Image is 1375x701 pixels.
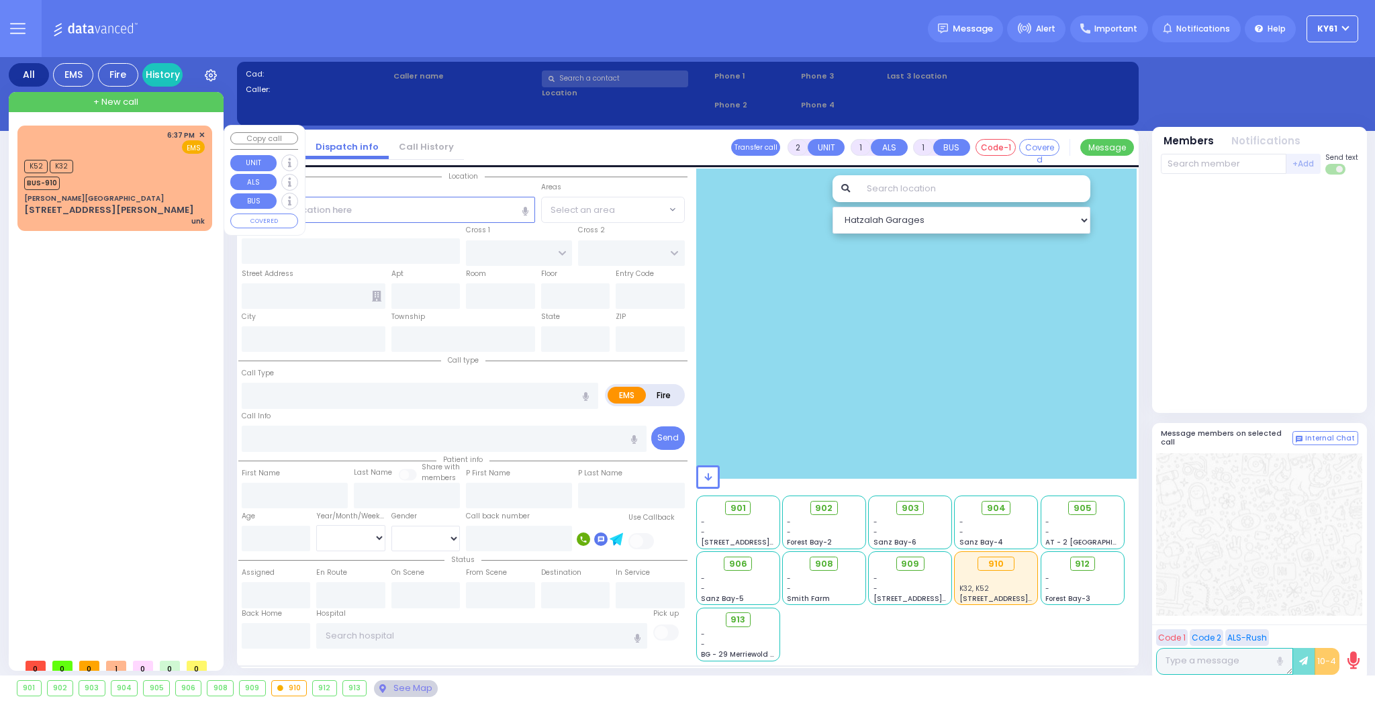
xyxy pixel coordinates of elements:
[160,661,180,671] span: 0
[316,608,346,619] label: Hospital
[1156,629,1188,646] button: Code 1
[871,139,908,156] button: ALS
[730,613,745,626] span: 913
[466,567,507,578] label: From Scene
[176,681,201,696] div: 906
[24,203,194,217] div: [STREET_ADDRESS][PERSON_NAME]
[541,567,581,578] label: Destination
[959,517,963,527] span: -
[79,661,99,671] span: 0
[24,177,60,190] span: BUS-910
[1325,152,1358,162] span: Send text
[313,681,336,696] div: 912
[50,160,73,173] span: K32
[1075,557,1090,571] span: 912
[987,502,1006,515] span: 904
[729,557,747,571] span: 906
[111,681,138,696] div: 904
[466,468,510,479] label: P First Name
[9,63,49,87] div: All
[701,629,705,639] span: -
[1268,23,1286,35] span: Help
[144,681,169,696] div: 905
[1292,431,1358,446] button: Internal Chat
[887,71,1008,82] label: Last 3 location
[787,537,832,547] span: Forest Bay-2
[230,132,298,145] button: Copy call
[230,174,277,190] button: ALS
[701,527,705,537] span: -
[873,517,878,527] span: -
[714,71,796,82] span: Phone 1
[959,527,963,537] span: -
[542,87,710,99] label: Location
[354,467,392,478] label: Last Name
[207,681,233,696] div: 908
[578,468,622,479] label: P Last Name
[199,130,205,141] span: ✕
[391,567,424,578] label: On Scene
[53,63,93,87] div: EMS
[441,355,485,365] span: Call type
[48,681,73,696] div: 902
[551,203,615,217] span: Select an area
[17,681,41,696] div: 901
[1045,527,1049,537] span: -
[242,468,280,479] label: First Name
[444,555,481,565] span: Status
[787,583,791,594] span: -
[541,269,557,279] label: Floor
[242,312,256,322] label: City
[701,573,705,583] span: -
[242,608,282,619] label: Back Home
[616,269,654,279] label: Entry Code
[541,182,561,193] label: Areas
[182,140,205,154] span: EMS
[578,225,605,236] label: Cross 2
[242,411,271,422] label: Call Info
[651,426,685,450] button: Send
[978,557,1014,571] div: 910
[242,368,274,379] label: Call Type
[1045,573,1049,583] span: -
[246,84,389,95] label: Caller:
[959,594,1086,604] span: [STREET_ADDRESS][PERSON_NAME]
[246,68,389,80] label: Cad:
[1296,436,1302,442] img: comment-alt.png
[1307,15,1358,42] button: KY61
[343,681,367,696] div: 913
[933,139,970,156] button: BUS
[787,527,791,537] span: -
[1305,434,1355,443] span: Internal Chat
[24,160,48,173] span: K52
[230,155,277,171] button: UNIT
[873,537,916,547] span: Sanz Bay-6
[1190,629,1223,646] button: Code 2
[93,95,138,109] span: + New call
[730,502,746,515] span: 901
[815,502,833,515] span: 902
[701,594,744,604] span: Sanz Bay-5
[272,681,307,696] div: 910
[422,473,456,483] span: members
[701,649,776,659] span: BG - 29 Merriewold S.
[79,681,105,696] div: 903
[873,583,878,594] span: -
[316,567,347,578] label: En Route
[442,171,485,181] span: Location
[316,511,385,522] div: Year/Month/Week/Day
[1225,629,1269,646] button: ALS-Rush
[628,512,675,523] label: Use Callback
[645,387,683,404] label: Fire
[1231,134,1300,149] button: Notifications
[608,387,647,404] label: EMS
[242,269,293,279] label: Street Address
[787,517,791,527] span: -
[815,557,833,571] span: 908
[1045,517,1049,527] span: -
[167,130,195,140] span: 6:37 PM
[24,193,164,203] div: [PERSON_NAME][GEOGRAPHIC_DATA]
[191,216,205,226] div: unk
[1045,537,1145,547] span: AT - 2 [GEOGRAPHIC_DATA]
[1080,139,1134,156] button: Message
